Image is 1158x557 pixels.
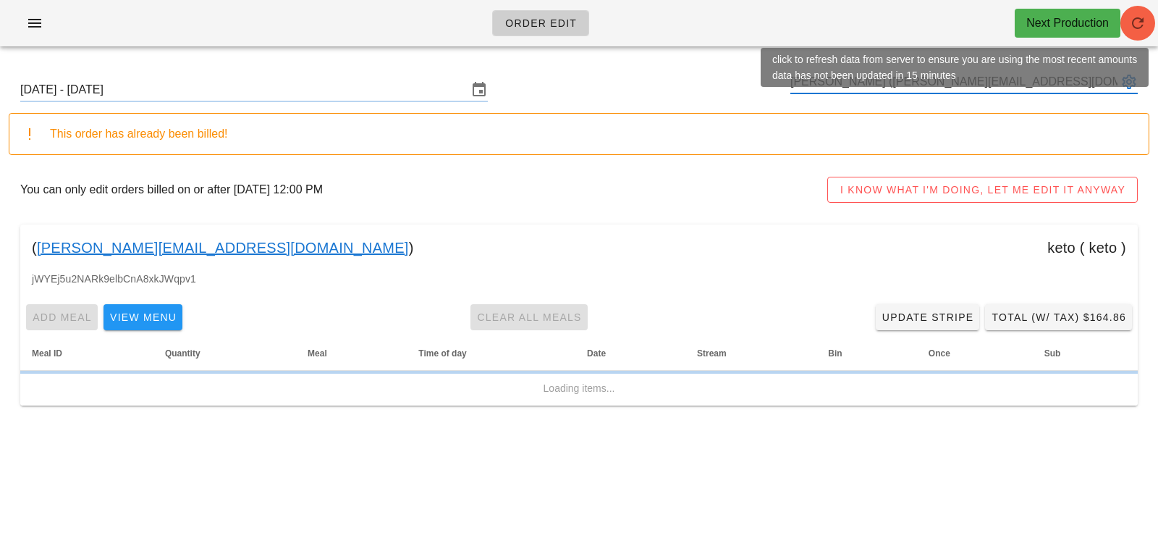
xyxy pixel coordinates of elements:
[1047,236,1126,259] div: keto ( keto )
[9,167,1149,213] div: You can only edit orders billed on or after [DATE] 12:00 PM
[816,336,917,371] th: Bin: Not sorted. Activate to sort ascending.
[418,348,466,359] span: Time of day
[929,348,950,359] span: Once
[985,304,1132,330] button: Total (w/ Tax) $164.86
[504,17,577,29] span: Order Edit
[20,271,1138,298] div: jWYEj5u2NARk9elbCnA8xkJWqpv1
[697,348,727,359] span: Stream
[876,304,980,330] a: Update Stripe
[587,348,606,359] span: Date
[1033,336,1138,371] th: Sub: Not sorted. Activate to sort ascending.
[308,348,327,359] span: Meal
[1120,73,1138,91] button: appended action
[917,336,1033,371] th: Once: Not sorted. Activate to sort ascending.
[103,304,182,330] button: View Menu
[685,336,816,371] th: Stream: Not sorted. Activate to sort ascending.
[20,371,1138,406] td: Loading items...
[828,348,842,359] span: Bin
[1026,14,1109,32] div: Next Production
[840,184,1125,196] span: I KNOW WHAT I'M DOING, LET ME EDIT IT ANYWAY
[50,127,227,140] span: This order has already been billed!
[1044,348,1061,359] span: Sub
[575,336,685,371] th: Date: Not sorted. Activate to sort ascending.
[32,348,62,359] span: Meal ID
[827,177,1138,203] button: I KNOW WHAT I'M DOING, LET ME EDIT IT ANYWAY
[37,236,409,259] a: [PERSON_NAME][EMAIL_ADDRESS][DOMAIN_NAME]
[20,225,1138,271] div: ( )
[165,348,200,359] span: Quantity
[153,336,296,371] th: Quantity: Not sorted. Activate to sort ascending.
[991,311,1126,323] span: Total (w/ Tax) $164.86
[790,70,1117,93] input: Search by email or name
[296,336,407,371] th: Meal: Not sorted. Activate to sort ascending.
[882,311,974,323] span: Update Stripe
[492,10,589,36] a: Order Edit
[407,336,575,371] th: Time of day: Not sorted. Activate to sort ascending.
[20,336,153,371] th: Meal ID: Not sorted. Activate to sort ascending.
[109,311,177,323] span: View Menu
